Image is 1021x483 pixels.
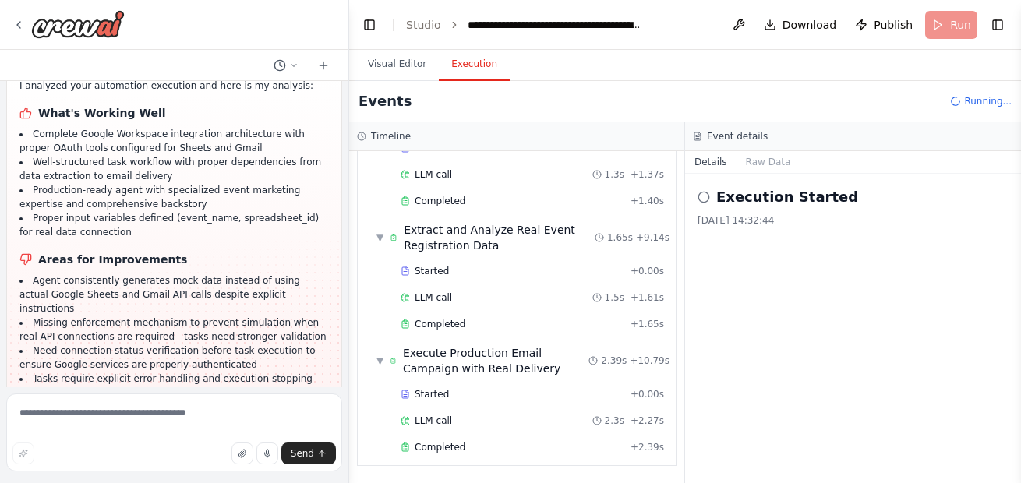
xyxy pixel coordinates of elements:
[311,56,336,75] button: Start a new chat
[849,11,919,39] button: Publish
[19,252,329,267] h1: Areas for Improvements
[404,222,595,253] span: Extract and Analyze Real Event Registration Data
[359,90,412,112] h2: Events
[636,231,669,244] span: + 9.14s
[359,14,380,36] button: Hide left sidebar
[716,186,858,208] h2: Execution Started
[601,354,627,367] span: 2.39s
[631,441,664,453] span: + 2.39s
[631,318,664,330] span: + 1.65s
[281,442,336,464] button: Send
[605,291,624,304] span: 1.5s
[631,168,664,181] span: + 1.37s
[415,195,465,207] span: Completed
[415,168,452,181] span: LLM call
[19,372,329,414] li: Tasks require explicit error handling and execution stopping when real data sources are unavailab...
[19,316,329,344] li: Missing enforcement mechanism to prevent simulation when real API connections are required - task...
[737,151,800,173] button: Raw Data
[19,273,329,316] li: Agent consistently generates mock data instead of using actual Google Sheets and Gmail API calls ...
[758,11,843,39] button: Download
[231,442,253,464] button: Upload files
[403,345,588,376] span: Execute Production Email Campaign with Real Delivery
[631,195,664,207] span: + 1.40s
[406,19,441,31] a: Studio
[630,354,669,367] span: + 10.79s
[371,130,411,143] h3: Timeline
[31,10,125,38] img: Logo
[605,414,624,427] span: 2.3s
[291,447,314,460] span: Send
[631,265,664,277] span: + 0.00s
[256,442,278,464] button: Click to speak your automation idea
[19,344,329,372] li: Need connection status verification before task execution to ensure Google services are properly ...
[874,17,913,33] span: Publish
[631,291,664,304] span: + 1.61s
[376,231,383,244] span: ▼
[415,265,449,277] span: Started
[355,48,439,81] button: Visual Editor
[406,17,643,33] nav: breadcrumb
[19,127,329,155] li: Complete Google Workspace integration architecture with proper OAuth tools configured for Sheets ...
[19,105,329,121] h1: What's Working Well
[415,388,449,400] span: Started
[439,48,510,81] button: Execution
[631,388,664,400] span: + 0.00s
[607,231,633,244] span: 1.65s
[415,318,465,330] span: Completed
[415,414,452,427] span: LLM call
[19,183,329,211] li: Production-ready agent with specialized event marketing expertise and comprehensive backstory
[376,354,383,367] span: ▼
[415,441,465,453] span: Completed
[987,14,1009,36] button: Show right sidebar
[605,168,624,181] span: 1.3s
[19,155,329,183] li: Well-structured task workflow with proper dependencies from data extraction to email delivery
[12,442,34,464] button: Improve this prompt
[19,79,329,93] p: I analyzed your automation execution and here is my analysis:
[415,291,452,304] span: LLM call
[783,17,837,33] span: Download
[707,130,768,143] h3: Event details
[19,211,329,239] li: Proper input variables defined (event_name, spreadsheet_id) for real data connection
[631,414,664,427] span: + 2.27s
[964,95,1012,108] span: Running...
[267,56,305,75] button: Switch to previous chat
[698,214,1009,227] div: [DATE] 14:32:44
[685,151,737,173] button: Details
